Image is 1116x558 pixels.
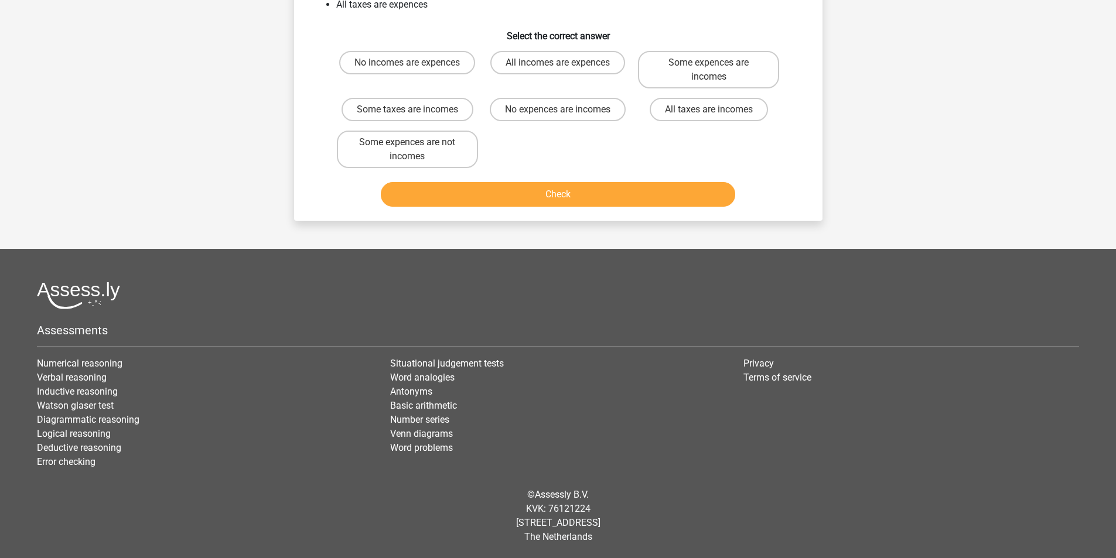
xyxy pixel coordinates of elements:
[390,358,504,369] a: Situational judgement tests
[37,323,1079,337] h5: Assessments
[342,98,473,121] label: Some taxes are incomes
[37,456,95,467] a: Error checking
[37,400,114,411] a: Watson glaser test
[490,51,625,74] label: All incomes are expences
[650,98,768,121] label: All taxes are incomes
[337,131,478,168] label: Some expences are not incomes
[381,182,735,207] button: Check
[390,428,453,439] a: Venn diagrams
[37,442,121,453] a: Deductive reasoning
[535,489,589,500] a: Assessly B.V.
[339,51,475,74] label: No incomes are expences
[490,98,626,121] label: No expences are incomes
[37,428,111,439] a: Logical reasoning
[37,372,107,383] a: Verbal reasoning
[37,386,118,397] a: Inductive reasoning
[743,372,811,383] a: Terms of service
[390,414,449,425] a: Number series
[37,358,122,369] a: Numerical reasoning
[28,478,1088,553] div: © KVK: 76121224 [STREET_ADDRESS] The Netherlands
[638,51,779,88] label: Some expences are incomes
[390,400,457,411] a: Basic arithmetic
[390,372,455,383] a: Word analogies
[37,282,120,309] img: Assessly logo
[743,358,774,369] a: Privacy
[313,21,804,42] h6: Select the correct answer
[390,386,432,397] a: Antonyms
[390,442,453,453] a: Word problems
[37,414,139,425] a: Diagrammatic reasoning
